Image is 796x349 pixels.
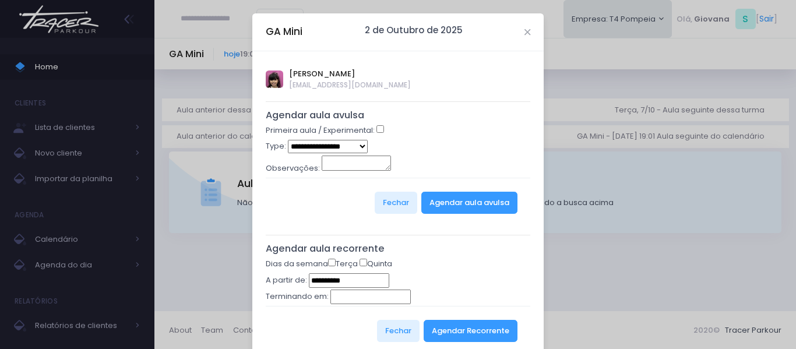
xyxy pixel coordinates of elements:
[266,163,320,174] label: Observações:
[266,24,302,39] h5: GA Mini
[289,68,411,80] span: [PERSON_NAME]
[266,274,307,286] label: A partir de:
[289,80,411,90] span: [EMAIL_ADDRESS][DOMAIN_NAME]
[421,192,517,214] button: Agendar aula avulsa
[328,258,358,270] label: Terça
[328,259,336,266] input: Terça
[266,291,329,302] label: Terminando em:
[377,320,420,342] button: Fechar
[365,25,463,36] h6: 2 de Outubro de 2025
[375,192,417,214] button: Fechar
[266,110,531,121] h5: Agendar aula avulsa
[424,320,517,342] button: Agendar Recorrente
[266,140,286,152] label: Type:
[266,125,375,136] label: Primeira aula / Experimental:
[524,29,530,35] button: Close
[360,259,367,266] input: Quinta
[360,258,392,270] label: Quinta
[266,243,531,255] h5: Agendar aula recorrente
